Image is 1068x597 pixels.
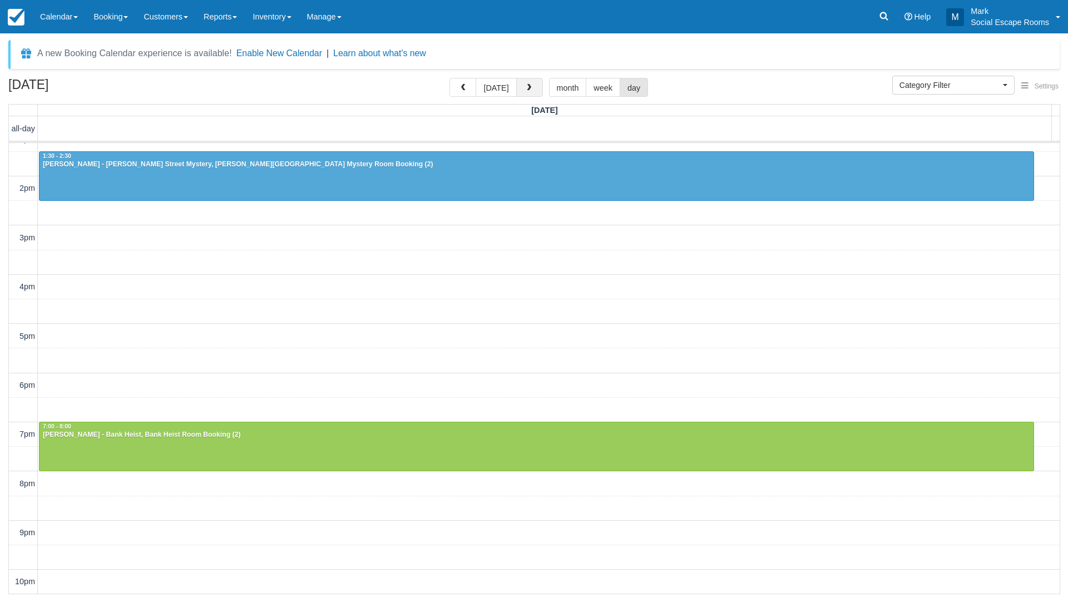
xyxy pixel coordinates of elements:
[19,233,35,242] span: 3pm
[42,160,1031,169] div: [PERSON_NAME] - [PERSON_NAME] Street Mystery, [PERSON_NAME][GEOGRAPHIC_DATA] Mystery Room Booking...
[39,422,1034,471] a: 7:00 - 8:00[PERSON_NAME] - Bank Heist, Bank Heist Room Booking (2)
[549,78,587,97] button: month
[19,184,35,193] span: 2pm
[971,6,1049,17] p: Mark
[476,78,516,97] button: [DATE]
[8,9,24,26] img: checkfront-main-nav-mini-logo.png
[12,124,35,133] span: all-day
[327,48,329,58] span: |
[37,47,232,60] div: A new Booking Calendar experience is available!
[15,577,35,586] span: 10pm
[19,479,35,488] span: 8pm
[19,430,35,438] span: 7pm
[236,48,322,59] button: Enable New Calendar
[531,106,558,115] span: [DATE]
[914,12,931,21] span: Help
[19,528,35,537] span: 9pm
[333,48,426,58] a: Learn about what's new
[586,78,620,97] button: week
[43,153,71,159] span: 1:30 - 2:30
[42,431,1031,440] div: [PERSON_NAME] - Bank Heist, Bank Heist Room Booking (2)
[8,78,149,98] h2: [DATE]
[1035,82,1059,90] span: Settings
[892,76,1015,95] button: Category Filter
[899,80,1000,91] span: Category Filter
[620,78,648,97] button: day
[904,13,912,21] i: Help
[1015,78,1065,95] button: Settings
[19,332,35,341] span: 5pm
[43,423,71,430] span: 7:00 - 8:00
[946,8,964,26] div: M
[39,151,1034,200] a: 1:30 - 2:30[PERSON_NAME] - [PERSON_NAME] Street Mystery, [PERSON_NAME][GEOGRAPHIC_DATA] Mystery R...
[19,282,35,291] span: 4pm
[971,17,1049,28] p: Social Escape Rooms
[19,381,35,389] span: 6pm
